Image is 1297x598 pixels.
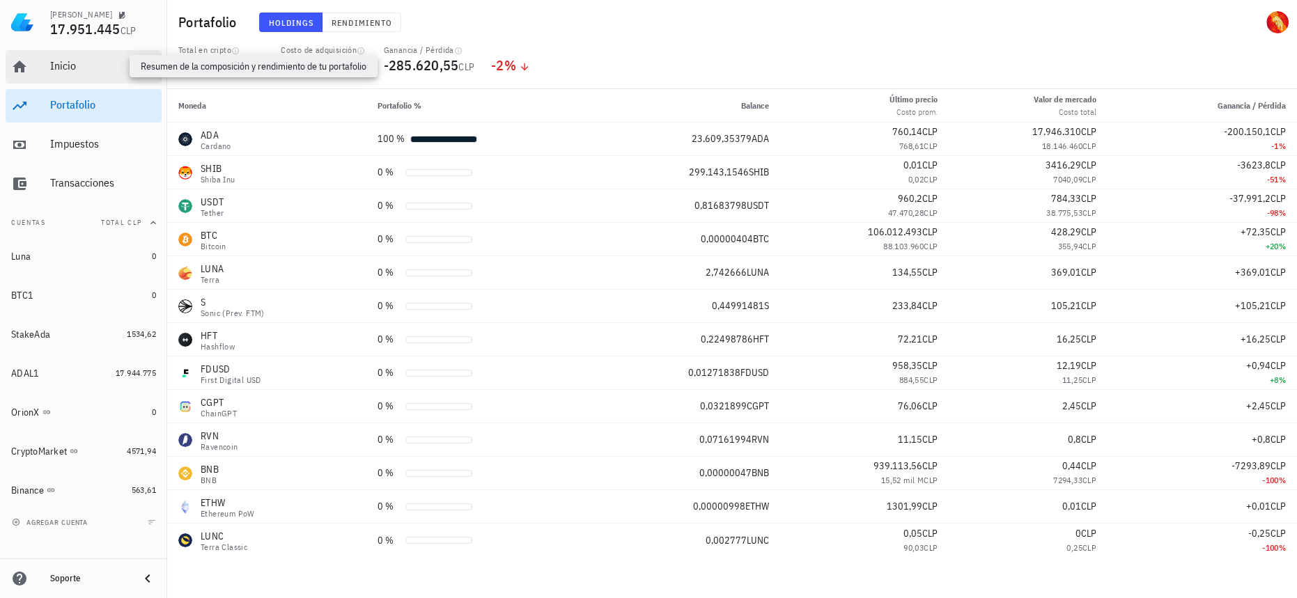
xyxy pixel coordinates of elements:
span: CLP [924,207,938,218]
span: 3416,29 [1046,159,1081,171]
span: CLP [1271,192,1286,205]
span: 0,07161994 [699,433,752,446]
div: 0 % [378,299,400,313]
span: CLP [1081,333,1096,345]
span: -7293,89 [1232,459,1271,472]
a: OrionX 0 [6,395,162,429]
span: 0,44991481 [712,299,764,312]
a: Transacciones [6,167,162,200]
span: CLP [1082,207,1096,218]
span: CLP [1271,400,1286,412]
div: Costo de adquisición [281,45,366,56]
div: Costo total [1034,106,1096,118]
div: ADA-icon [178,132,192,146]
a: Impuestos [6,128,162,162]
span: CLP [249,61,265,73]
span: Holdings [268,17,314,28]
a: ADAL1 17.944.775 [6,356,162,390]
span: LUNC [747,534,769,546]
span: CLP [1271,359,1286,372]
div: CGPT-icon [178,400,192,414]
span: Moneda [178,100,206,111]
span: BTC [753,233,769,245]
span: Balance [741,100,769,111]
span: CLP [1081,500,1096,512]
span: 2,45 [1062,400,1081,412]
span: CLP [922,159,938,171]
span: CLP [924,375,938,385]
span: +105,21 [1235,299,1271,312]
button: CuentasTotal CLP [6,206,162,239]
span: 0,8 [1068,433,1081,446]
span: 0,00000998 [693,500,745,512]
span: 768,61 [899,141,924,151]
div: Costo prom. [890,106,938,118]
span: 0,00000404 [701,233,753,245]
span: +2,45 [1246,400,1271,412]
span: CLP [351,61,367,73]
div: 0 % [378,198,400,213]
span: CLP [922,433,938,446]
span: -37.991,2 [1229,192,1271,205]
div: CryptoMarket [11,446,67,457]
span: 563,61 [132,485,156,495]
span: CLP [1081,433,1096,446]
span: 17.946.310 [1032,125,1081,138]
span: 0,25 [1066,542,1082,553]
span: +0,94 [1246,359,1271,372]
span: 76,06 [898,400,922,412]
span: 0 [152,407,156,417]
div: Transacciones [50,176,156,189]
span: +0,8 [1252,433,1271,446]
span: CLP [1082,241,1096,251]
span: CLP [924,241,938,251]
span: CLP [1081,192,1096,205]
a: Binance 563,61 [6,473,162,507]
span: 0,05 [903,527,922,540]
div: HFT-icon [178,333,192,347]
button: Holdings [259,13,323,32]
span: CLP [1081,299,1096,312]
span: CLP [1271,433,1286,446]
span: 18.146.460 [1042,141,1082,151]
div: USDT-icon [178,199,192,213]
div: [PERSON_NAME] [50,9,112,20]
span: % [504,56,516,74]
span: 760,14 [892,125,922,138]
span: CLP [1082,174,1096,184]
div: Shiba Inu [201,175,235,184]
div: 0 % [378,466,400,480]
div: 0 % [378,499,400,514]
span: CLP [924,174,938,184]
a: CryptoMarket 4571,94 [6,434,162,468]
span: 1534,62 [127,329,156,339]
span: % [1279,375,1286,385]
div: Binance [11,485,44,496]
span: agregar cuenta [15,518,88,527]
span: % [1279,542,1286,553]
span: 47.470,28 [887,207,924,218]
span: -200.150,1 [1224,125,1271,138]
div: Valor de mercado [1034,93,1096,106]
span: 16,25 [1057,333,1081,345]
span: 7294,33 [1053,475,1082,485]
a: BTC1 0 [6,278,162,312]
span: CLP [1082,542,1096,553]
div: BTC [201,228,226,242]
span: CLP [1271,500,1286,512]
span: CLP [1081,159,1096,171]
th: Balance: Sin ordenar. Pulse para ordenar de forma ascendente. [591,89,780,123]
span: ETHW [745,500,769,512]
span: CLP [922,266,938,278]
span: CLP [458,61,474,73]
span: CLP [1271,459,1286,472]
span: CLP [1081,125,1096,138]
span: % [1279,174,1286,184]
span: 105,21 [1051,299,1081,312]
span: 11,15 [898,433,922,446]
span: CLP [1081,226,1096,238]
span: CLP [1271,125,1286,138]
span: 0,81683798 [694,199,747,212]
div: ETHW [201,496,255,510]
span: CLP [1082,475,1096,485]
